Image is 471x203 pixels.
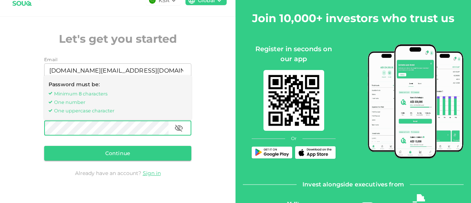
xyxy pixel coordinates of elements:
a: Sign in [143,170,161,176]
img: mobile-app [368,44,464,158]
span: One number [54,98,187,106]
span: One uppercase character [54,106,187,114]
h2: Join 10,000+ investors who trust us [252,10,454,27]
img: mobile-app [263,70,324,131]
div: Register in seconds on our app [252,44,336,64]
span: Or [291,135,297,142]
div: Already have an account? [44,169,191,177]
button: Continue [44,146,191,161]
span: Password must be: [49,81,100,88]
span: Email [44,57,57,62]
span: Password [44,114,67,120]
img: App Store [297,148,334,157]
img: Play Store [254,148,290,157]
span: Minimum 8 characters [54,90,187,97]
h2: Let's get you started [44,31,191,47]
input: password [44,121,169,136]
input: email [44,63,183,78]
span: Invest alongside executives from [302,179,404,190]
